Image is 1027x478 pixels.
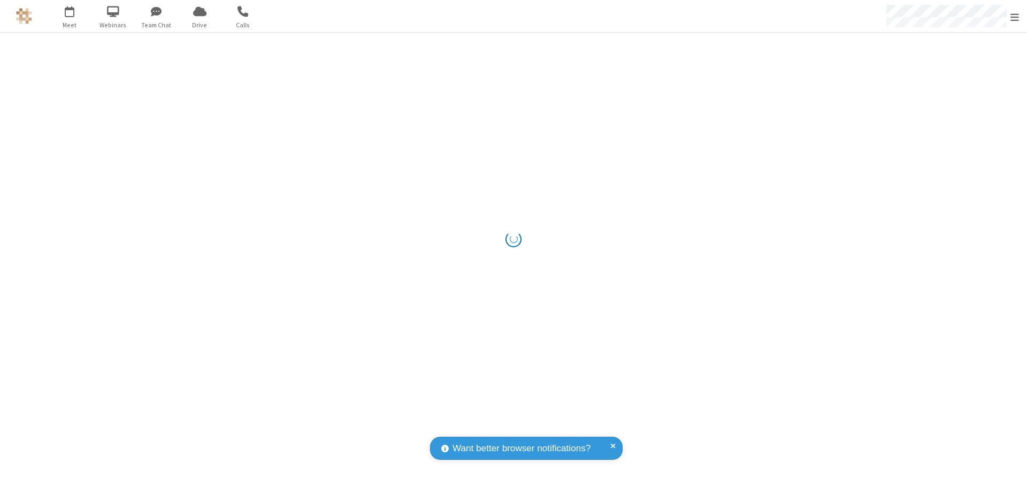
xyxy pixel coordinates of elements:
[93,20,133,30] span: Webinars
[453,442,591,456] span: Want better browser notifications?
[50,20,90,30] span: Meet
[16,8,32,24] img: QA Selenium DO NOT DELETE OR CHANGE
[223,20,263,30] span: Calls
[180,20,220,30] span: Drive
[136,20,177,30] span: Team Chat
